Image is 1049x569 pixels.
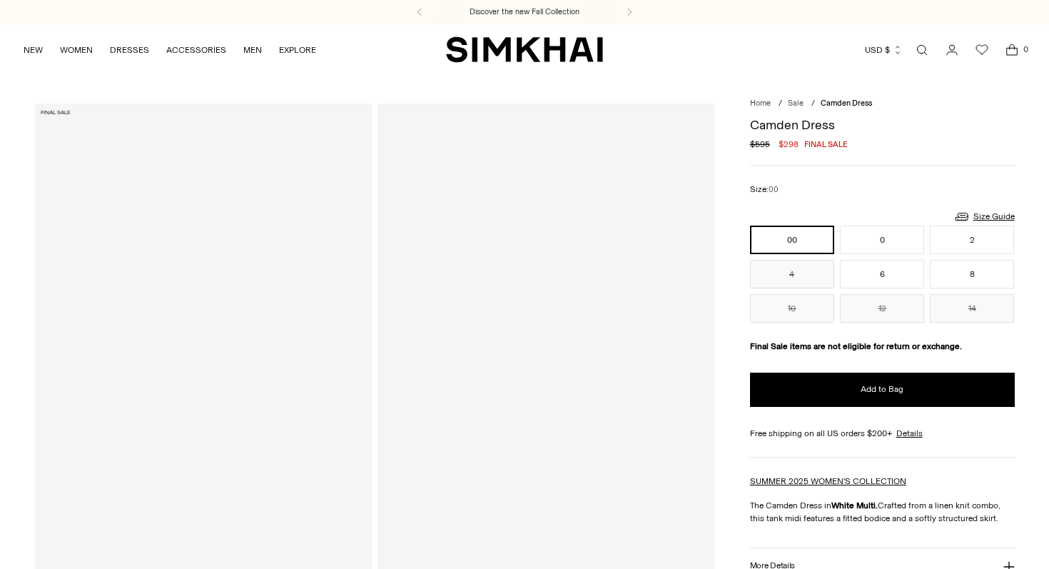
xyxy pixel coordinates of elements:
strong: White Multi. [831,500,878,510]
span: $298 [779,138,799,151]
a: MEN [243,34,262,66]
label: Size: [750,183,779,196]
div: Free shipping on all US orders $200+ [750,427,1015,440]
div: / [811,98,815,110]
a: Open search modal [908,36,936,64]
button: Add to Bag [750,373,1015,407]
a: Open cart modal [998,36,1026,64]
a: WOMEN [60,34,93,66]
strong: Final Sale items are not eligible for return or exchange. [750,341,962,351]
div: / [779,98,782,110]
a: SIMKHAI [446,36,603,64]
p: The Camden Dress in Crafted from a linen knit combo, this tank midi features a fitted bodice and ... [750,499,1015,525]
a: Sale [788,99,804,108]
button: 6 [840,260,924,288]
button: 0 [840,226,924,254]
button: 14 [930,294,1014,323]
button: 2 [930,226,1014,254]
span: Camden Dress [821,99,872,108]
span: Add to Bag [861,383,903,396]
a: Home [750,99,771,108]
span: 0 [1019,43,1032,56]
a: Go to the account page [938,36,966,64]
a: DRESSES [110,34,149,66]
a: ACCESSORIES [166,34,226,66]
a: Size Guide [953,208,1015,226]
nav: breadcrumbs [750,98,1015,110]
button: 00 [750,226,834,254]
a: SUMMER 2025 WOMEN'S COLLECTION [750,476,906,486]
button: 4 [750,260,834,288]
a: Wishlist [968,36,996,64]
a: EXPLORE [279,34,316,66]
button: USD $ [865,34,903,66]
button: 8 [930,260,1014,288]
s: $595 [750,138,770,151]
button: 12 [840,294,924,323]
a: Discover the new Fall Collection [470,6,579,18]
span: 00 [769,185,779,194]
a: Details [896,427,923,440]
h1: Camden Dress [750,119,1015,131]
a: NEW [24,34,43,66]
button: 10 [750,294,834,323]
